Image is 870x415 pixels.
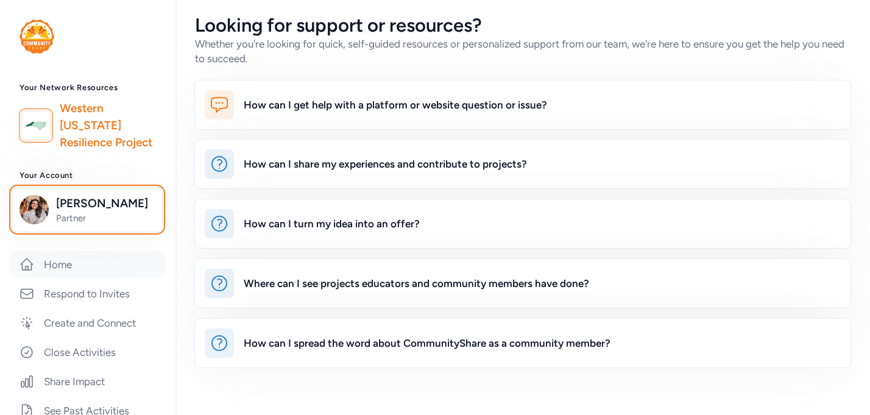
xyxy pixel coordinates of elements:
div: Where can I see projects educators and community members have done? [244,276,589,291]
a: Close Activities [10,339,166,366]
h2: Looking for support or resources? [195,15,851,37]
a: Western [US_STATE] Resilience Project [60,100,156,151]
a: Create and Connect [10,310,166,336]
div: How can I get help with a platform or website question or issue? [244,98,547,112]
div: How can I spread the word about CommunityShare as a community member? [244,336,610,350]
a: Home [10,251,166,278]
a: Respond to Invites [10,280,166,307]
div: Whether you're looking for quick, self-guided resources or personalized support from our team, we... [195,37,851,66]
span: Partner [56,212,155,224]
div: How can I share my experiences and contribute to projects? [244,157,527,171]
span: [PERSON_NAME] [56,195,155,212]
img: logo [23,112,49,139]
div: How can I turn my idea into an offer? [244,216,420,231]
a: Share Impact [10,368,166,395]
h3: Your Account [19,171,156,180]
button: [PERSON_NAME]Partner [12,187,163,232]
h3: Your Network Resources [19,83,156,93]
img: logo [19,20,54,54]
